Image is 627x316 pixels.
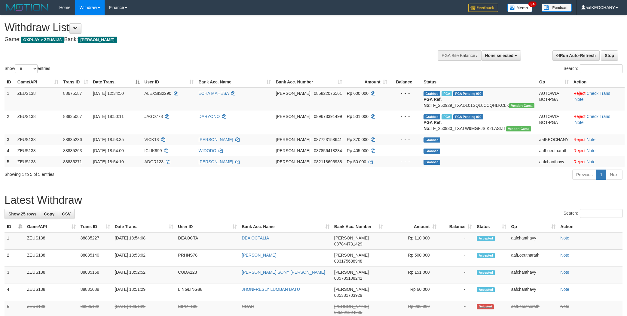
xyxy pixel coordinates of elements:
span: None selected [485,53,514,58]
span: Marked by aafpengsreynich [442,114,452,119]
a: Note [586,159,595,164]
th: Game/API: activate to sort column ascending [15,77,61,88]
span: Grabbed [424,149,440,154]
div: - - - [392,148,419,154]
td: 1 [5,232,25,250]
th: User ID: activate to sort column ascending [142,77,196,88]
td: AUTOWD-BOT-PGA [537,88,571,111]
label: Search: [564,209,622,218]
a: CSV [58,209,75,219]
td: ZEUS138 [25,267,78,284]
img: MOTION_logo.png [5,3,50,12]
td: aafLoeutnarath [537,145,571,156]
span: [DATE] 18:54:10 [93,159,124,164]
a: Show 25 rows [5,209,40,219]
td: · [571,134,625,145]
td: · [571,156,625,167]
span: [PERSON_NAME] [78,37,117,43]
span: ICLIK999 [144,148,162,153]
th: Op: activate to sort column ascending [509,221,558,232]
span: Copy 083175688948 to clipboard [334,259,362,263]
img: Feedback.jpg [468,4,498,12]
td: - [439,284,475,301]
span: Copy 087723158641 to clipboard [314,137,342,142]
a: NOAH [242,304,254,309]
span: Copy 085891394835 to clipboard [334,310,362,315]
span: [PERSON_NAME] [276,148,310,153]
th: Status: activate to sort column ascending [474,221,509,232]
span: Rp 501.000 [347,114,369,119]
a: Reject [573,114,586,119]
span: OXPLAY > ZEUS138 [21,37,64,43]
span: 34 [528,2,537,7]
a: Note [575,120,584,125]
a: Run Auto-Refresh [552,50,600,61]
td: ZEUS138 [15,134,61,145]
th: ID: activate to sort column descending [5,221,25,232]
td: AUTOWD-BOT-PGA [537,111,571,134]
a: Reject [573,91,586,96]
a: Note [560,270,569,275]
span: 88835271 [63,159,82,164]
span: Copy 085822076561 to clipboard [314,91,342,96]
td: [DATE] 18:53:02 [112,250,176,267]
th: Action [571,77,625,88]
a: DEA OCTALIA [242,236,269,240]
label: Show entries [5,64,50,73]
a: Reject [573,159,586,164]
td: CUDA123 [176,267,239,284]
td: DEAOCTA [176,232,239,250]
span: VICK13 [144,137,159,142]
div: Showing 1 to 5 of 5 entries [5,169,257,177]
td: Rp 110,000 [385,232,439,250]
td: 88835158 [78,267,112,284]
td: 88835089 [78,284,112,301]
label: Search: [564,64,622,73]
span: Grabbed [424,137,440,143]
span: [DATE] 18:53:35 [93,137,124,142]
span: PGA Pending [453,91,483,96]
span: Accepted [477,253,495,258]
a: [PERSON_NAME] SONY [PERSON_NAME] [242,270,325,275]
span: Accepted [477,270,495,275]
span: Accepted [477,287,495,292]
div: - - - [392,159,419,165]
span: 88675587 [63,91,82,96]
span: Rejected [477,304,494,309]
a: WIDODO [198,148,216,153]
td: ZEUS138 [15,156,61,167]
span: Marked by aafpengsreynich [442,91,452,96]
span: Rp 370.000 [347,137,369,142]
div: - - - [392,113,419,119]
a: Reject [573,148,586,153]
img: panduan.png [542,4,572,12]
td: · [571,145,625,156]
span: PGA Pending [453,114,483,119]
span: 88835236 [63,137,82,142]
th: Action [558,221,622,232]
a: Note [575,97,584,102]
td: · · [571,88,625,111]
a: ECHA MAHESA [198,91,228,96]
span: Copy 085381703929 to clipboard [334,293,362,298]
th: User ID: activate to sort column ascending [176,221,239,232]
b: PGA Ref. No: [424,120,442,131]
span: [PERSON_NAME] [276,91,310,96]
a: 1 [596,170,606,180]
td: [DATE] 18:51:29 [112,284,176,301]
span: 88835263 [63,148,82,153]
a: Stop [601,50,618,61]
td: · · [571,111,625,134]
span: [PERSON_NAME] [276,137,310,142]
span: ADOR123 [144,159,164,164]
th: Op: activate to sort column ascending [537,77,571,88]
a: Previous [572,170,596,180]
span: [PERSON_NAME] [334,304,369,309]
td: LINGLING88 [176,284,239,301]
td: aafchanthavy [537,156,571,167]
a: Note [560,287,569,292]
a: DARYONO [198,114,220,119]
span: Rp 50.000 [347,159,366,164]
td: 4 [5,145,15,156]
span: [PERSON_NAME] [276,114,310,119]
